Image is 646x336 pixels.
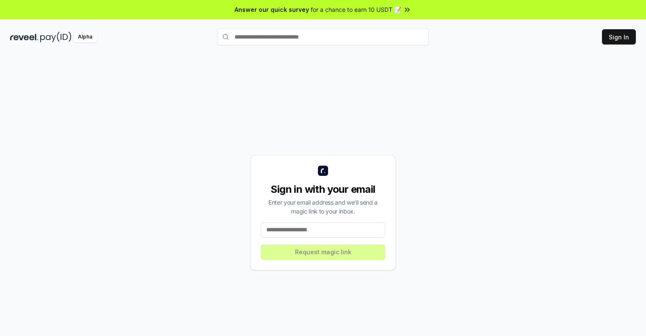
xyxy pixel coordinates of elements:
[10,32,39,42] img: reveel_dark
[311,5,401,14] span: for a chance to earn 10 USDT 📝
[40,32,72,42] img: pay_id
[235,5,309,14] span: Answer our quick survey
[261,183,385,196] div: Sign in with your email
[73,32,97,42] div: Alpha
[318,166,328,176] img: logo_small
[261,198,385,216] div: Enter your email address and we’ll send a magic link to your inbox.
[602,29,636,44] button: Sign In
